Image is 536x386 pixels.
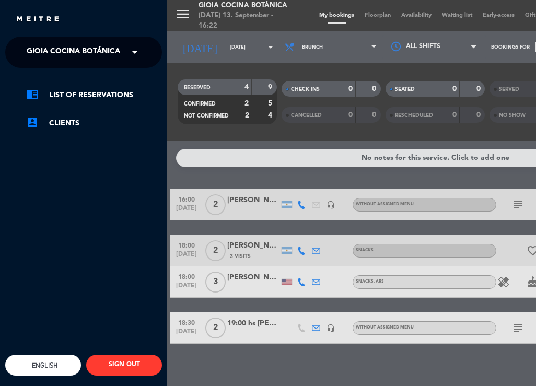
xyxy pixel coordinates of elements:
i: chrome_reader_mode [26,88,39,100]
a: chrome_reader_modeList of Reservations [26,89,162,101]
a: account_boxClients [26,117,162,130]
button: SIGN OUT [86,355,162,376]
img: MEITRE [16,16,60,24]
span: English [29,361,57,369]
i: account_box [26,116,39,128]
span: Gioia Cocina Botánica [27,41,120,63]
